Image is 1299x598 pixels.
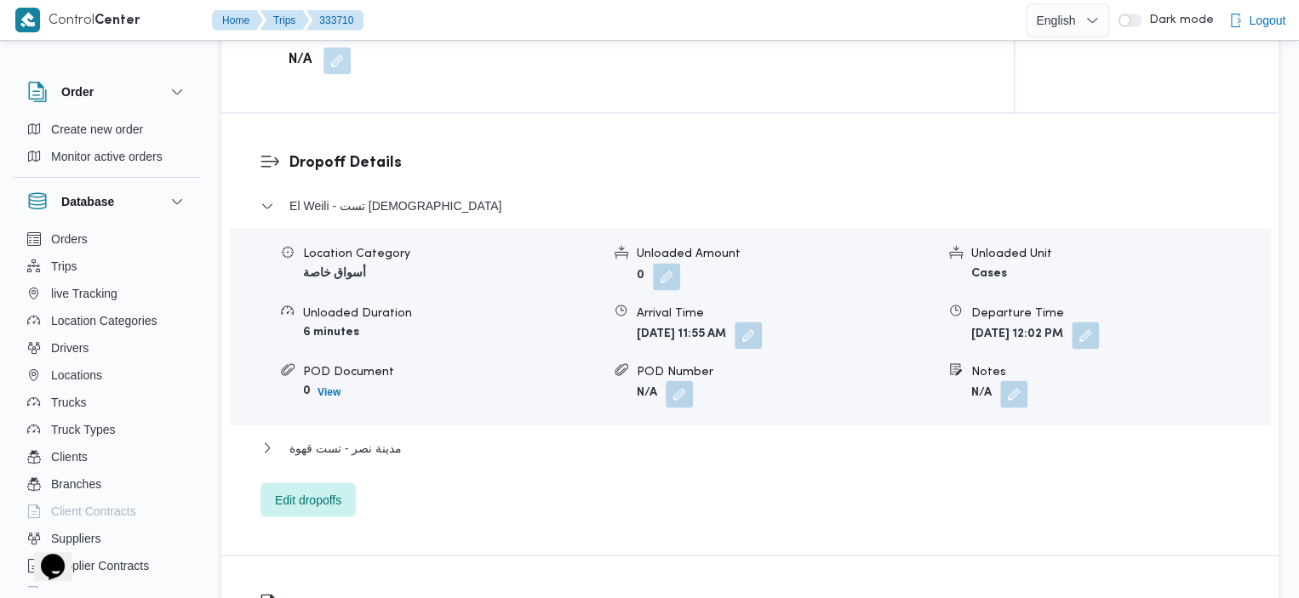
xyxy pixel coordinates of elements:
[51,555,149,576] span: Supplier Contracts
[318,385,340,397] b: View
[20,443,194,470] button: Clients
[637,304,935,322] div: Arrival Time
[20,280,194,307] button: live Tracking
[303,304,601,322] div: Unloaded Duration
[20,362,194,389] button: Locations
[1142,14,1213,27] span: Dark mode
[51,146,163,167] span: Monitor active orders
[289,196,501,216] span: El Weili - تست [DEMOGRAPHIC_DATA]
[51,229,88,249] span: Orders
[303,326,359,337] b: 6 minutes
[51,365,102,385] span: Locations
[260,437,1240,458] button: مدينة نصر - تست قهوة
[971,387,992,398] b: N/A
[1222,3,1292,37] button: Logout
[17,530,72,581] iframe: chat widget
[20,416,194,443] button: Truck Types
[51,338,89,358] span: Drivers
[637,387,657,398] b: N/A
[303,267,366,278] b: أسواق خاصة
[61,191,114,212] h3: Database
[260,196,1240,216] button: El Weili - تست [DEMOGRAPHIC_DATA]
[306,10,363,31] button: 333710
[275,489,341,510] span: Edit dropoffs
[20,253,194,280] button: Trips
[14,116,201,177] div: Order
[303,245,601,263] div: Location Category
[20,470,194,498] button: Branches
[971,328,1063,339] b: [DATE] 12:02 PM
[51,447,88,467] span: Clients
[971,304,1269,322] div: Departure Time
[51,474,101,494] span: Branches
[20,525,194,552] button: Suppliers
[20,116,194,143] button: Create new order
[20,389,194,416] button: Trucks
[51,283,117,304] span: live Tracking
[20,334,194,362] button: Drivers
[289,50,312,71] b: N/A
[637,270,644,281] b: 0
[260,10,309,31] button: Trips
[20,498,194,525] button: Client Contracts
[20,307,194,334] button: Location Categories
[311,381,347,402] button: View
[61,82,94,102] h3: Order
[971,245,1269,263] div: Unloaded Unit
[27,191,187,212] button: Database
[15,8,40,32] img: X8yXhbKr1z7QwAAAABJRU5ErkJggg==
[51,501,136,521] span: Client Contracts
[637,245,935,263] div: Unloaded Amount
[289,151,1240,174] h3: Dropoff Details
[51,392,86,413] span: Trucks
[1249,10,1285,31] span: Logout
[51,256,77,276] span: Trips
[51,310,157,331] span: Location Categories
[637,362,935,380] div: POD Number
[971,362,1269,380] div: Notes
[212,10,263,31] button: Home
[20,225,194,253] button: Orders
[20,143,194,170] button: Monitor active orders
[230,228,1270,424] div: El Weili - تست [DEMOGRAPHIC_DATA]
[94,14,140,27] b: Center
[27,82,187,102] button: Order
[289,437,402,458] span: مدينة نصر - تست قهوة
[971,267,1007,278] b: Cases
[51,119,143,140] span: Create new order
[14,225,201,594] div: Database
[637,328,726,339] b: [DATE] 11:55 AM
[51,419,115,440] span: Truck Types
[260,482,356,516] button: Edit dropoffs
[51,528,100,549] span: Suppliers
[303,384,311,396] b: 0
[303,362,601,380] div: POD Document
[20,552,194,579] button: Supplier Contracts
